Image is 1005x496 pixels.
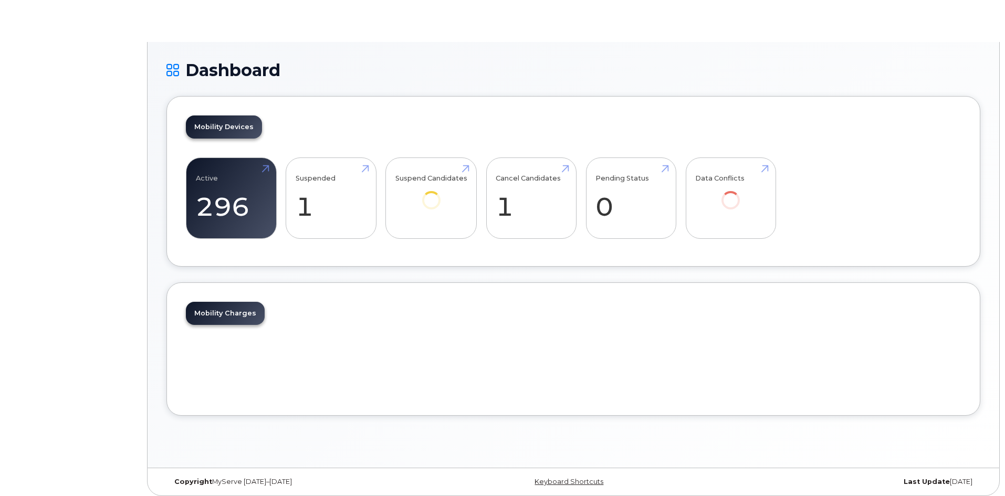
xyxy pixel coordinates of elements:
a: Data Conflicts [695,164,766,224]
a: Suspended 1 [296,164,367,233]
a: Cancel Candidates 1 [496,164,567,233]
strong: Last Update [904,478,950,486]
a: Active 296 [196,164,267,233]
a: Mobility Charges [186,302,265,325]
div: MyServe [DATE]–[DATE] [166,478,438,486]
strong: Copyright [174,478,212,486]
h1: Dashboard [166,61,980,79]
a: Mobility Devices [186,115,262,139]
a: Keyboard Shortcuts [535,478,603,486]
a: Pending Status 0 [595,164,666,233]
a: Suspend Candidates [395,164,467,224]
div: [DATE] [709,478,980,486]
